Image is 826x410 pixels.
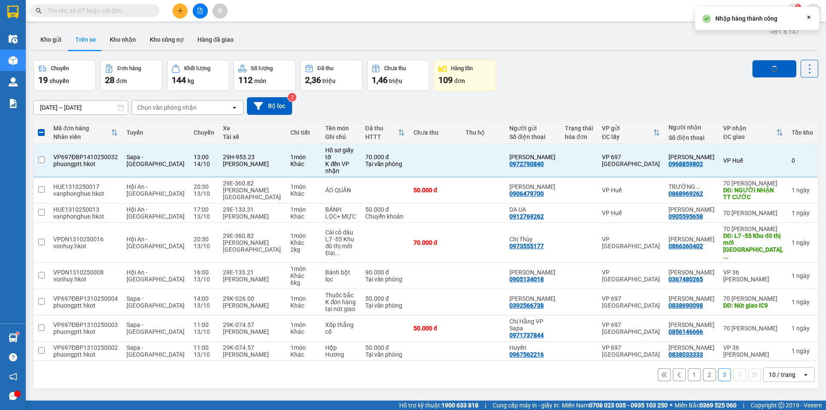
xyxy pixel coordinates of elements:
span: search [36,8,42,14]
div: 1 [792,187,813,194]
div: Chưa thu [413,129,457,136]
span: Hội An - [GEOGRAPHIC_DATA] [126,183,185,197]
div: [PERSON_NAME] [223,213,282,220]
span: Sapa - [GEOGRAPHIC_DATA] [126,321,185,335]
div: Khác [290,160,317,167]
div: 13/10 [194,351,214,358]
div: Khác [290,239,317,246]
button: Đơn hàng28đơn [100,60,163,91]
div: 29K-026.00 [223,295,282,302]
div: phuongptt.hkot [53,302,118,309]
div: 13/10 [194,328,214,335]
span: đơn [454,77,465,84]
div: Hàng tồn [451,65,473,71]
div: 29H-953.23 [223,154,282,160]
div: Mã đơn hàng [53,125,111,132]
div: 0905595658 [669,213,703,220]
div: 14/10 [194,160,214,167]
div: 0392566738 [509,302,544,309]
sup: 1 [795,4,801,10]
div: 29E-360.82 [223,232,282,239]
div: Chị Hằng VP Sapa [509,318,556,332]
span: vanphonghue.hkot [715,5,786,16]
span: kg [188,77,194,84]
div: 50.000 đ [413,187,457,194]
div: BÁNH LỌC+ MỰC [325,206,356,220]
div: 0912769262 [509,213,544,220]
div: 1 món [290,206,317,213]
span: ... [723,253,728,260]
div: phuongptt.hkot [53,351,118,358]
div: Chọn văn phòng nhận [137,103,197,112]
div: phuongptt.hkot [53,160,118,167]
span: Sapa - [GEOGRAPHIC_DATA] [126,344,185,358]
button: Bộ lọc [247,97,292,115]
div: Phan Thị Hảo [509,154,556,160]
div: Tại văn phòng [365,351,405,358]
div: Tài xế [223,133,282,140]
div: 1 món [290,265,317,272]
div: Khác [290,272,317,279]
div: Số lượng [251,65,273,71]
th: Toggle SortBy [719,121,787,144]
div: 50.000 đ [413,325,457,332]
button: 3 [718,368,731,381]
div: Khác [290,190,317,197]
div: 70 [PERSON_NAME] [723,225,783,232]
div: Khác [290,351,317,358]
div: Người nhận [669,124,715,131]
div: [PERSON_NAME][GEOGRAPHIC_DATA] [223,239,282,253]
strong: 1900 633 818 [441,402,478,409]
div: 1 [792,325,813,332]
div: Kim Phượng [669,295,715,302]
div: Chi tiết [290,129,317,136]
div: 29K-074.57 [223,344,282,351]
div: 0 [792,157,813,164]
div: 16:00 [194,269,214,276]
div: 0972790840 [509,160,544,167]
div: [PERSON_NAME] [223,302,282,309]
div: Hồ sơ giấy tờ [325,147,356,160]
div: Nhập hàng thành công [715,14,777,23]
button: Khối lượng144kg [167,60,229,91]
span: ngày [796,348,810,355]
button: Kho nhận [103,29,143,50]
span: ngày [796,187,810,194]
div: Chuyển khoản [365,213,405,220]
button: 1 [688,368,701,381]
div: VP gửi [602,125,653,132]
div: VP697ĐBP1410250032 [53,154,118,160]
div: 0971737844 [509,332,544,339]
div: 1 món [290,344,317,351]
div: Tại văn phòng [365,302,405,309]
button: Hàng tồn109đơn [434,60,496,91]
div: VPDN1310250016 [53,236,118,243]
div: 70 [PERSON_NAME] [723,210,783,216]
div: 11:00 [194,321,214,328]
div: Cô Hồng [509,295,556,302]
span: Hỗ trợ kỹ thuật: [399,401,478,410]
div: VP [GEOGRAPHIC_DATA] [602,236,660,250]
div: DĐ: L7 -55 Khu đô thị mới Đại Kim, Hoàng Mai [723,232,783,260]
input: Tìm tên, số ĐT hoặc mã đơn [47,6,149,15]
div: DĐ: NGƯỜI NHẬN TT CƯỚC [723,187,783,200]
div: 1 món [290,321,317,328]
span: 1,46 [372,75,388,85]
div: Xốp thắng cố [325,321,356,335]
div: 1 [792,239,813,246]
div: DĐ: Nút giao IC9 [723,302,783,309]
span: ... [335,250,340,256]
span: ngày [796,325,810,332]
div: 13/10 [194,302,214,309]
div: VPDN1310250008 [53,269,118,276]
div: 13/10 [194,213,214,220]
div: vanphonghue.hkot [53,213,118,220]
div: 29E-133.21 [223,269,282,276]
div: Tồn kho [792,129,813,136]
div: VP697ĐBP1310250002 [53,344,118,351]
div: 13/10 [194,276,214,283]
div: VP 36 [PERSON_NAME] [723,344,783,358]
span: Hội An - [GEOGRAPHIC_DATA] [126,236,185,250]
div: 29E-133.31 [223,206,282,213]
div: HUE1310250013 [53,206,118,213]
